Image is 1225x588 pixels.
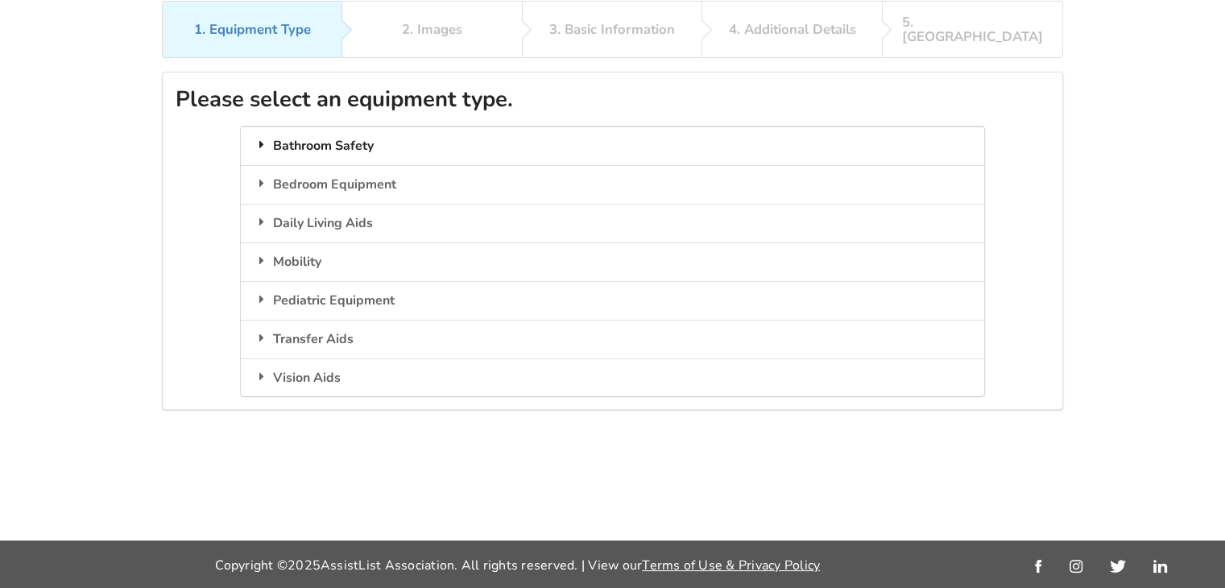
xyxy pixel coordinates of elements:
[1035,560,1041,573] img: facebook_link
[176,85,1049,114] h2: Please select an equipment type.
[1153,560,1167,573] img: linkedin_link
[241,281,983,320] div: Pediatric Equipment
[241,320,983,358] div: Transfer Aids
[194,23,311,37] div: 1. Equipment Type
[241,204,983,242] div: Daily Living Aids
[1070,560,1082,573] img: instagram_link
[241,242,983,281] div: Mobility
[241,358,983,397] div: Vision Aids
[642,557,820,574] a: Terms of Use & Privacy Policy
[241,165,983,204] div: Bedroom Equipment
[241,126,983,165] div: Bathroom Safety
[1110,560,1125,573] img: twitter_link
